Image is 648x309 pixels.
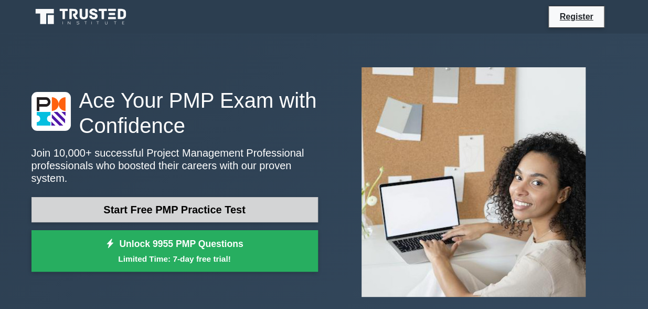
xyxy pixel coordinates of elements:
[31,197,318,222] a: Start Free PMP Practice Test
[31,230,318,272] a: Unlock 9955 PMP QuestionsLimited Time: 7-day free trial!
[31,147,318,184] p: Join 10,000+ successful Project Management Professional professionals who boosted their careers w...
[45,253,305,265] small: Limited Time: 7-day free trial!
[31,88,318,138] h1: Ace Your PMP Exam with Confidence
[553,10,599,23] a: Register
